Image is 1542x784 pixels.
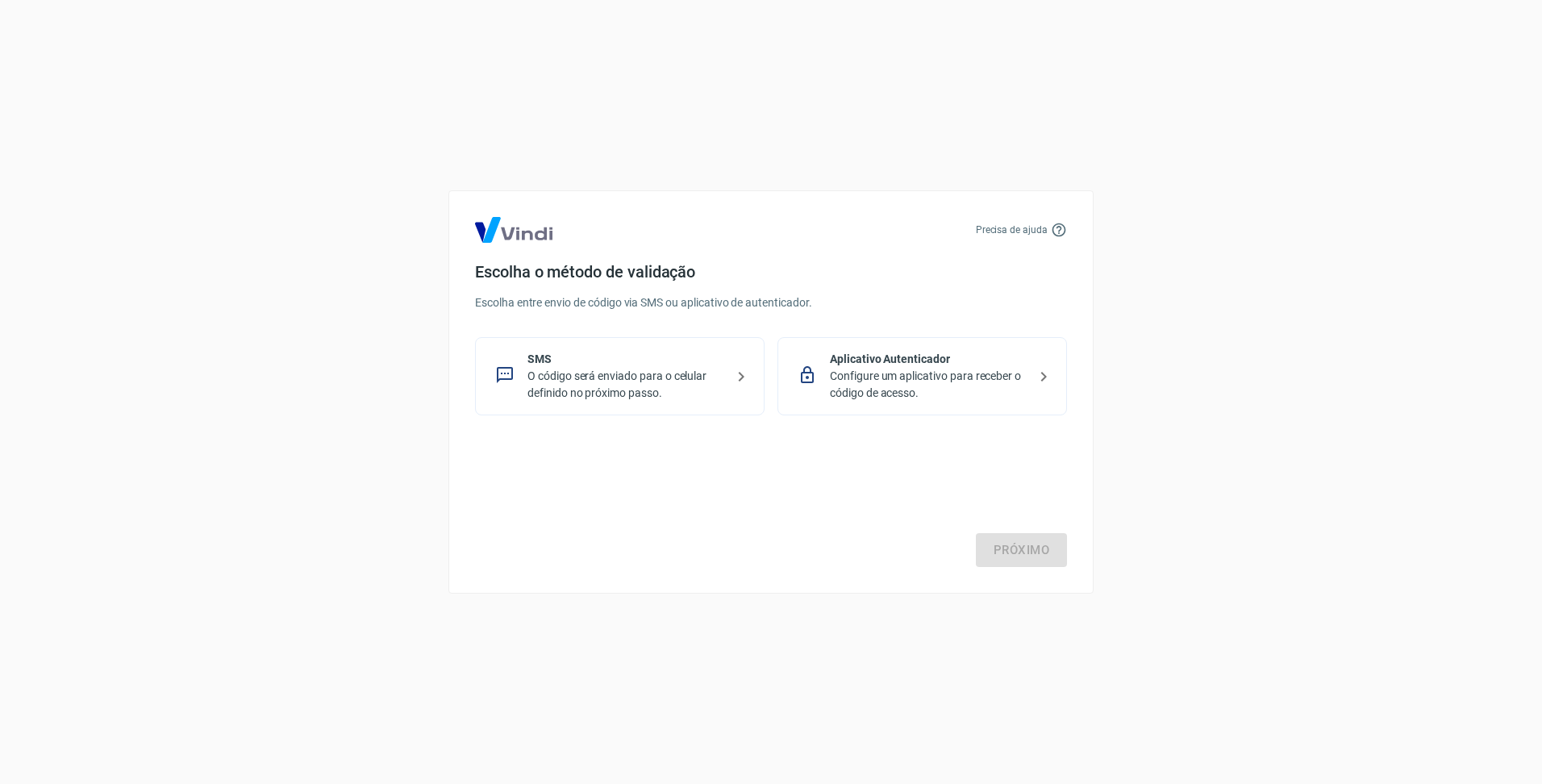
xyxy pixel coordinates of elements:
h4: Escolha o método de validação [475,262,1067,281]
div: Aplicativo AutenticadorConfigure um aplicativo para receber o código de acesso. [777,337,1067,415]
p: Escolha entre envio de código via SMS ou aplicativo de autenticador. [475,294,1067,311]
p: Aplicativo Autenticador [830,351,1027,368]
img: Logo Vind [475,217,552,243]
p: Precisa de ajuda [976,223,1048,237]
p: O código será enviado para o celular definido no próximo passo. [527,368,725,402]
div: SMSO código será enviado para o celular definido no próximo passo. [475,337,765,415]
p: SMS [527,351,725,368]
p: Configure um aplicativo para receber o código de acesso. [830,368,1027,402]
